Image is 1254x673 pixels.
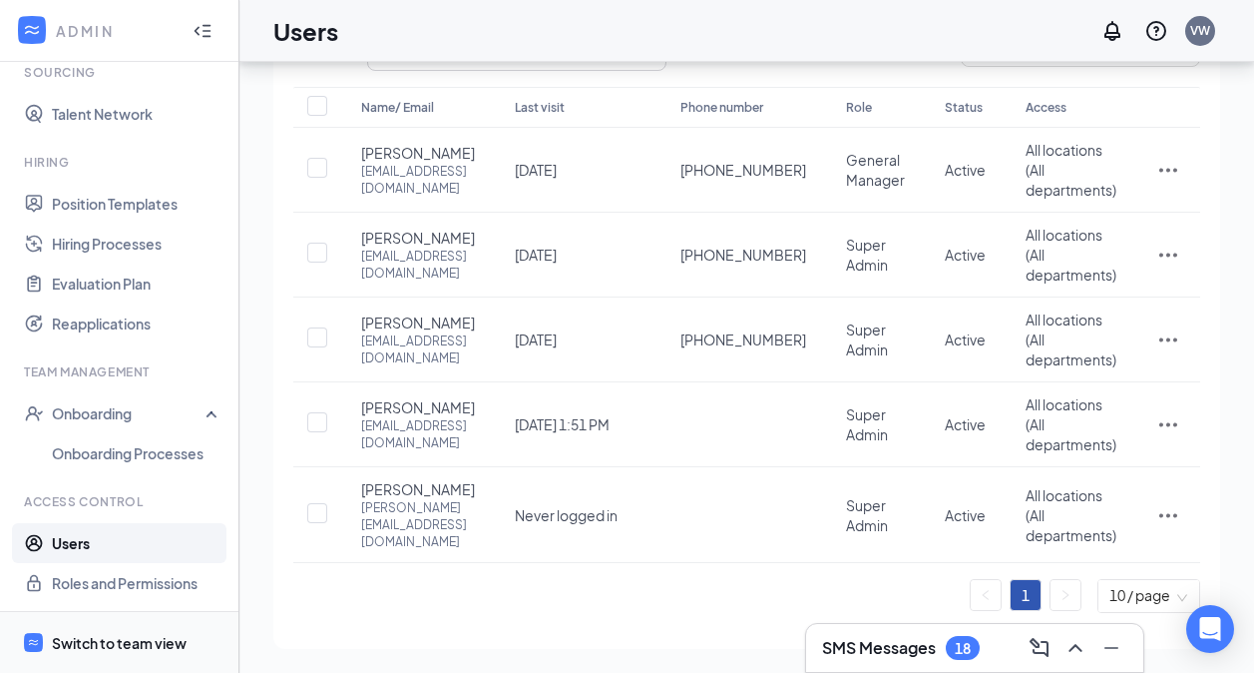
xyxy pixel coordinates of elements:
[1059,589,1071,601] span: right
[361,333,475,366] div: [EMAIL_ADDRESS][DOMAIN_NAME]
[846,321,888,358] span: Super Admin
[945,161,986,179] span: Active
[52,94,222,134] a: Talent Network
[1011,580,1041,610] a: 1
[273,14,338,48] h1: Users
[52,523,222,563] a: Users
[1144,19,1168,43] svg: QuestionInfo
[361,228,475,248] span: [PERSON_NAME]
[56,21,175,41] div: ADMIN
[1026,226,1116,284] span: All locations (All departments)
[361,499,475,550] div: [PERSON_NAME][EMAIL_ADDRESS][DOMAIN_NAME]
[24,493,218,510] div: Access control
[361,313,475,333] span: [PERSON_NAME]
[660,87,826,128] th: Phone number
[846,151,905,189] span: General Manager
[361,397,475,417] span: [PERSON_NAME]
[52,403,206,423] div: Onboarding
[1098,580,1199,612] div: Page Size
[822,637,936,659] h3: SMS Messages
[1026,141,1116,199] span: All locations (All departments)
[52,304,222,343] a: Reapplications
[1156,243,1180,267] svg: ActionsIcon
[1026,486,1116,544] span: All locations (All departments)
[680,245,806,265] span: [PHONE_NUMBER]
[945,331,986,348] span: Active
[52,264,222,304] a: Evaluation Plan
[1156,328,1180,351] svg: ActionsIcon
[361,479,475,499] span: [PERSON_NAME]
[361,143,475,163] span: [PERSON_NAME]
[1010,579,1042,611] li: 1
[515,96,640,120] div: Last visit
[193,21,212,41] svg: Collapse
[1059,632,1091,664] button: ChevronUp
[1099,636,1123,660] svg: Minimize
[1063,636,1087,660] svg: ChevronUp
[680,330,806,349] span: [PHONE_NUMBER]
[680,160,806,180] span: [PHONE_NUMBER]
[980,589,992,601] span: left
[24,64,218,81] div: Sourcing
[1050,580,1080,610] button: right
[52,633,187,653] div: Switch to team view
[925,87,1006,128] th: Status
[52,433,222,473] a: Onboarding Processes
[1026,395,1116,453] span: All locations (All departments)
[1026,311,1116,368] span: All locations (All departments)
[846,405,888,443] span: Super Admin
[846,496,888,534] span: Super Admin
[515,161,557,179] span: [DATE]
[1186,605,1234,653] div: Open Intercom Messenger
[24,403,44,423] svg: UserCheck
[1024,632,1055,664] button: ComposeMessage
[361,417,475,451] div: [EMAIL_ADDRESS][DOMAIN_NAME]
[1190,22,1210,39] div: VW
[1109,580,1188,612] span: 10 / page
[970,579,1002,611] li: Previous Page
[945,246,986,264] span: Active
[1156,412,1180,436] svg: ActionsIcon
[515,331,557,348] span: [DATE]
[945,506,986,524] span: Active
[1156,503,1180,527] svg: ActionsIcon
[1006,87,1136,128] th: Access
[24,154,218,171] div: Hiring
[846,96,905,120] div: Role
[955,640,971,657] div: 18
[1156,158,1180,182] svg: ActionsIcon
[515,506,618,524] span: Never logged in
[24,363,218,380] div: Team Management
[1028,636,1051,660] svg: ComposeMessage
[971,580,1001,610] button: left
[361,96,475,120] div: Name/ Email
[1100,19,1124,43] svg: Notifications
[361,248,475,282] div: [EMAIL_ADDRESS][DOMAIN_NAME]
[1095,632,1127,664] button: Minimize
[515,246,557,264] span: [DATE]
[515,415,610,433] span: [DATE] 1:51 PM
[846,236,888,274] span: Super Admin
[52,563,222,603] a: Roles and Permissions
[27,636,40,649] svg: WorkstreamLogo
[1049,579,1081,611] li: Next Page
[945,415,986,433] span: Active
[22,20,42,40] svg: WorkstreamLogo
[52,184,222,224] a: Position Templates
[52,224,222,264] a: Hiring Processes
[361,163,475,197] div: [EMAIL_ADDRESS][DOMAIN_NAME]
